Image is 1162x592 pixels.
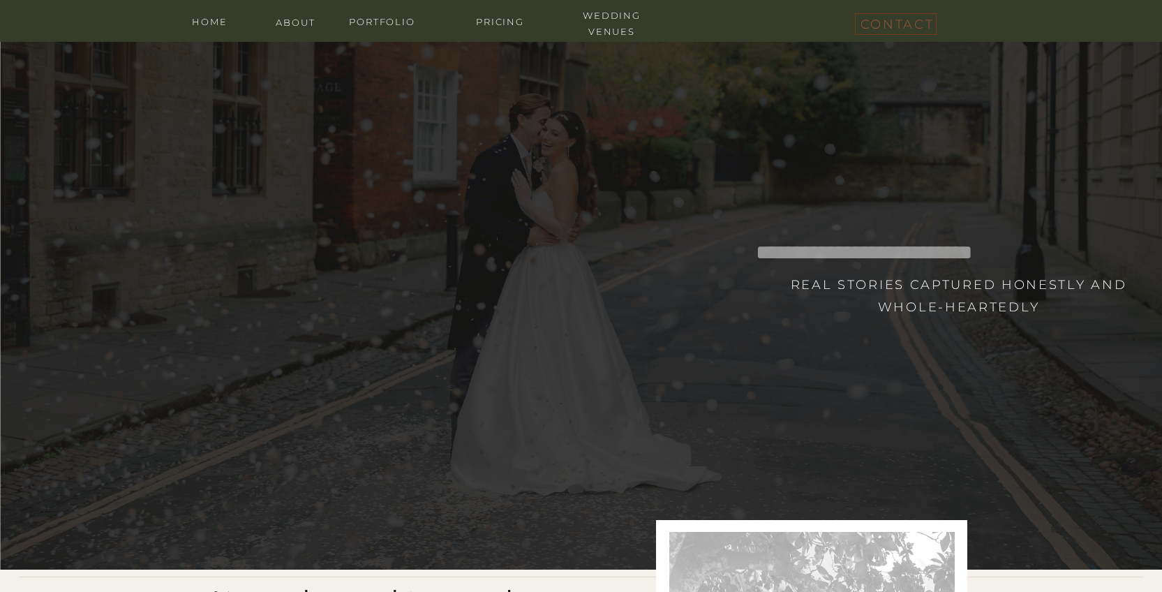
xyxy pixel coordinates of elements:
[785,274,1132,336] h3: Real stories captured honestly and whole-heartedly
[861,13,930,29] a: contact
[459,14,542,27] a: Pricing
[268,15,324,28] a: about
[341,14,424,27] a: portfolio
[570,8,654,21] a: wedding venues
[182,14,238,27] a: home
